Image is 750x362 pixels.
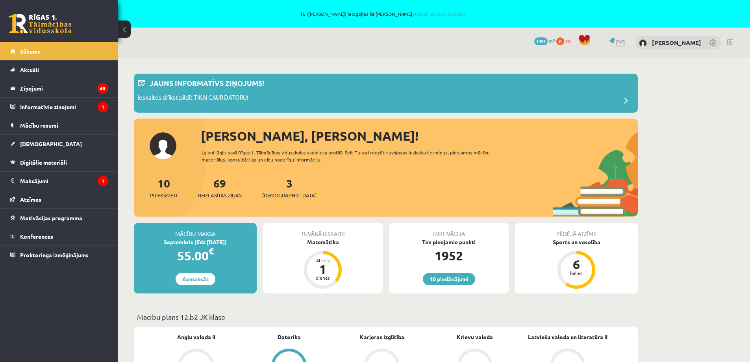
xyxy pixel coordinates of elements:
span: [DEMOGRAPHIC_DATA] [262,191,317,199]
a: Digitālie materiāli [10,153,108,171]
a: Sākums [10,42,108,60]
legend: Ziņojumi [20,79,108,97]
span: 0 [556,37,564,45]
i: 1 [98,176,108,186]
span: Tu ([PERSON_NAME]) ielogojies kā [PERSON_NAME] [91,11,675,16]
span: Motivācijas programma [20,214,82,221]
a: Maksājumi1 [10,172,108,190]
a: Atpakaļ uz savu lietotāju [412,11,465,17]
div: [PERSON_NAME], [PERSON_NAME]! [201,126,638,145]
div: 6 [565,258,588,271]
span: 1952 [534,37,548,45]
a: 0 xp [556,37,574,44]
span: € [209,245,214,257]
a: Latviešu valoda un literatūra II [528,333,607,341]
a: Konferences [10,227,108,245]
span: Proktoringa izmēģinājums [20,251,89,258]
i: 1 [98,102,108,112]
span: xp [565,37,570,44]
a: Proktoringa izmēģinājums [10,246,108,264]
a: Datorika [278,333,301,341]
a: Angļu valoda II [177,333,215,341]
legend: Maksājumi [20,172,108,190]
a: 10 piedāvājumi [423,273,475,285]
i: 69 [97,83,108,94]
a: [PERSON_NAME] [652,39,701,46]
p: Jauns informatīvs ziņojums! [150,78,264,88]
span: Priekšmeti [150,191,177,199]
div: Sports un veselība [515,238,638,246]
span: Sākums [20,48,40,55]
a: Atzīmes [10,190,108,208]
a: [DEMOGRAPHIC_DATA] [10,135,108,153]
span: [DEMOGRAPHIC_DATA] [20,140,82,147]
span: Atzīmes [20,196,41,203]
div: Tev pieejamie punkti [389,238,509,246]
div: Motivācija [389,223,509,238]
legend: Informatīvie ziņojumi [20,98,108,116]
a: Apmaksāt [176,273,215,285]
a: Rīgas 1. Tālmācības vidusskola [9,14,72,33]
a: Krievu valoda [457,333,493,341]
span: Konferences [20,233,53,240]
a: Jauns informatīvs ziņojums! Ieskaites drīkst pildīt TIKAI CAUR DATORU! [138,78,634,109]
a: 69Neizlasītās ziņas [198,176,242,199]
p: Mācību plāns 12.b2 JK klase [137,312,635,322]
div: Atlicis [311,258,335,263]
a: Aktuāli [10,61,108,79]
div: Septembris (līdz [DATE]) [134,238,257,246]
div: 1 [311,263,335,275]
div: 1952 [389,246,509,265]
span: mP [549,37,555,44]
a: Matemātika Atlicis 1 dienas [263,238,383,290]
div: dienas [311,275,335,280]
div: Pēdējā atzīme [515,223,638,238]
div: Mācību maksa [134,223,257,238]
a: 1952 mP [534,37,555,44]
div: Tuvākā ieskaite [263,223,383,238]
img: Tīna Elizabete Klipa [639,39,647,47]
div: balles [565,271,588,275]
a: Mācību resursi [10,116,108,134]
span: Aktuāli [20,66,39,73]
a: Ziņojumi69 [10,79,108,97]
a: 3[DEMOGRAPHIC_DATA] [262,176,317,199]
div: Laipni lūgts savā Rīgas 1. Tālmācības vidusskolas skolnieka profilā. Šeit Tu vari redzēt tuvojošo... [202,149,504,163]
a: Sports un veselība 6 balles [515,238,638,290]
span: Digitālie materiāli [20,159,67,166]
div: 55.00 [134,246,257,265]
a: 10Priekšmeti [150,176,177,199]
span: Neizlasītās ziņas [198,191,242,199]
a: Motivācijas programma [10,209,108,227]
span: Mācību resursi [20,122,58,129]
p: Ieskaites drīkst pildīt TIKAI CAUR DATORU! [138,93,248,104]
a: Karjeras izglītība [360,333,404,341]
div: Matemātika [263,238,383,246]
a: Informatīvie ziņojumi1 [10,98,108,116]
